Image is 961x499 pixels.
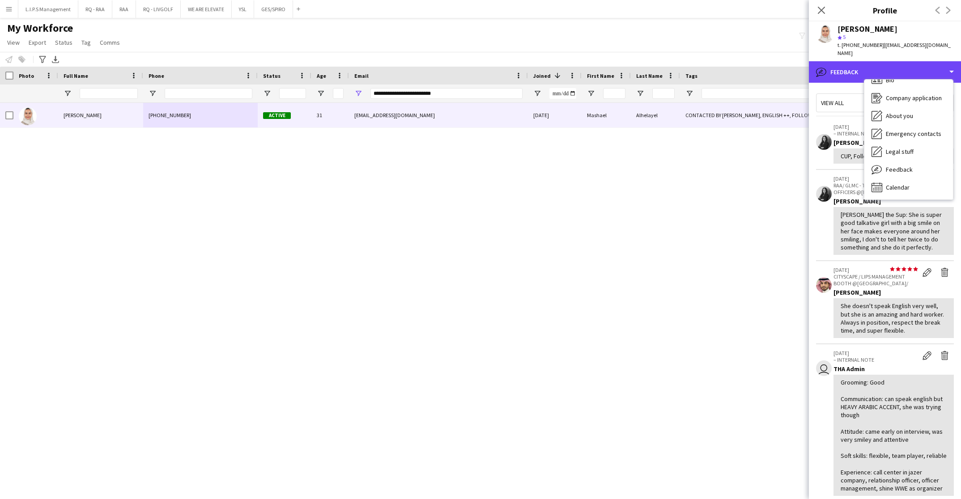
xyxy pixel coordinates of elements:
[886,183,910,191] span: Calendar
[864,125,953,143] div: Emergency contacts
[100,38,120,47] span: Comms
[149,89,157,97] button: Open Filter Menu
[64,72,88,79] span: Full Name
[64,112,102,118] span: [PERSON_NAME]
[354,72,369,79] span: Email
[7,21,73,35] span: My Workforce
[886,130,941,138] span: Emergency contacts
[19,107,37,125] img: Mashael Alhelayel
[333,88,344,99] input: Age Filter Input
[886,76,894,84] span: Bio
[587,72,614,79] span: First Name
[254,0,293,18] button: GES/SPIRO
[886,148,914,156] span: Legal stuff
[833,365,954,373] div: THA Admin
[533,72,551,79] span: Joined
[80,88,138,99] input: Full Name Filter Input
[636,72,663,79] span: Last Name
[833,288,954,296] div: [PERSON_NAME]
[886,112,913,120] span: About you
[864,178,953,196] div: Calendar
[833,356,918,363] p: – INTERNAL NOTE
[7,38,20,47] span: View
[833,182,918,195] p: RAA/ GLMC - TRAINING - LIAISON OFFICERS @[PERSON_NAME]/
[838,42,884,48] span: t. [PHONE_NUMBER]
[838,25,897,33] div: [PERSON_NAME]
[864,107,953,125] div: About you
[181,0,232,18] button: WE ARE ELEVATE
[64,89,72,97] button: Open Filter Menu
[78,0,112,18] button: RQ - RAA
[279,88,306,99] input: Status Filter Input
[354,89,362,97] button: Open Filter Menu
[149,72,164,79] span: Phone
[833,130,918,137] p: – INTERNAL NOTE
[833,139,954,147] div: [PERSON_NAME]
[18,0,78,18] button: L.I.P.S Management
[143,103,258,127] div: [PHONE_NUMBER]
[136,0,181,18] button: RQ - LIVGOLF
[685,89,693,97] button: Open Filter Menu
[702,88,875,99] input: Tags Filter Input
[51,37,76,48] a: Status
[582,103,631,127] div: Mashael
[549,88,576,99] input: Joined Filter Input
[81,38,91,47] span: Tag
[263,72,281,79] span: Status
[55,38,72,47] span: Status
[886,94,942,102] span: Company application
[864,143,953,161] div: Legal stuff
[864,71,953,89] div: Bio
[636,89,644,97] button: Open Filter Menu
[685,72,697,79] span: Tags
[864,161,953,178] div: Feedback
[841,152,947,160] div: CUP, Follow Up: ID, Pics, Location
[528,103,582,127] div: [DATE]
[809,4,961,16] h3: Profile
[843,34,846,40] span: 5
[165,88,252,99] input: Phone Filter Input
[50,54,61,65] app-action-btn: Export XLSX
[37,54,48,65] app-action-btn: Advanced filters
[841,378,947,492] div: Grooming: Good Communication: can speak english but HEAVY ARABIC ACCENT, she was trying though At...
[25,37,50,48] a: Export
[864,89,953,107] div: Company application
[841,302,947,334] div: She doesn't speak English very well, but she is an amazing and hard worker. Always in position, r...
[19,72,34,79] span: Photo
[821,99,844,107] span: View all
[263,89,271,97] button: Open Filter Menu
[652,88,675,99] input: Last Name Filter Input
[680,103,880,127] div: CONTACTED BY [PERSON_NAME], ENGLISH ++, FOLLOW UP , [PERSON_NAME] PROFILE, SAUDI NATIONAL, TOP HO...
[838,42,951,56] span: | [EMAIL_ADDRESS][DOMAIN_NAME]
[311,103,349,127] div: 31
[533,89,541,97] button: Open Filter Menu
[263,112,291,119] span: Active
[833,266,918,273] p: [DATE]
[349,103,528,127] div: [EMAIL_ADDRESS][DOMAIN_NAME]
[317,89,325,97] button: Open Filter Menu
[96,37,123,48] a: Comms
[833,197,954,205] div: [PERSON_NAME]
[587,89,595,97] button: Open Filter Menu
[833,175,918,182] p: [DATE]
[370,88,523,99] input: Email Filter Input
[112,0,136,18] button: RAA
[809,61,961,83] div: Feedback
[833,273,918,287] p: CITYSCAPE / LIPS MANAGEMENT BOOTH @[GEOGRAPHIC_DATA]/
[833,350,918,356] p: [DATE]
[4,37,23,48] a: View
[603,88,625,99] input: First Name Filter Input
[232,0,254,18] button: YSL
[833,123,918,130] p: [DATE]
[841,211,947,251] div: [PERSON_NAME] the Sup: She is super good talkative girl with a big smile on her face makes everyo...
[631,103,680,127] div: Alhelayel
[78,37,94,48] a: Tag
[886,165,913,173] span: Feedback
[29,38,46,47] span: Export
[317,72,326,79] span: Age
